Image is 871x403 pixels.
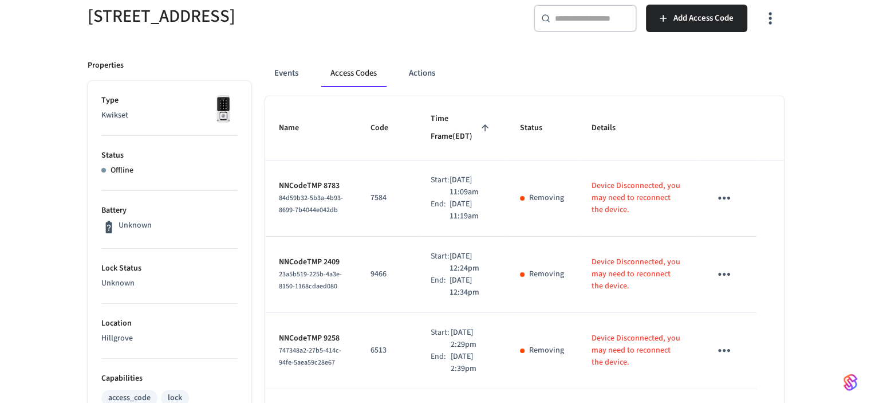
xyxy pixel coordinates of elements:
p: Lock Status [101,263,238,275]
p: Type [101,95,238,107]
img: SeamLogoGradient.69752ec5.svg [844,373,857,392]
h5: [STREET_ADDRESS] [88,5,429,28]
p: Hillgrove [101,332,238,345]
div: End: [431,198,450,222]
p: Location [101,318,238,330]
p: 9466 [371,268,403,280]
span: Time Frame(EDT) [431,110,493,146]
p: Unknown [119,220,152,232]
p: Battery [101,205,238,217]
img: Kwikset Halo Touchscreen Wifi Enabled Smart Lock, Polished Chrome, Front [209,95,238,123]
p: Removing [529,268,564,280]
span: Details [592,119,630,137]
p: [DATE] 12:24pm [450,251,492,275]
p: Offline [111,165,133,177]
span: 23a5b519-225b-4a3e-8150-1168cdaed080 [279,269,342,291]
p: Unknown [101,277,238,289]
p: Device Disconnected, you may need to reconnect the device. [592,256,683,292]
div: End: [431,275,450,299]
p: Properties [88,60,124,72]
p: 6513 [371,345,403,357]
div: ant example [265,60,784,87]
p: 7584 [371,192,403,204]
p: Capabilities [101,373,238,385]
p: [DATE] 11:09am [450,174,492,198]
p: NNCodeTMP 8783 [279,180,343,192]
div: Start: [431,251,450,275]
p: [DATE] 2:39pm [451,351,492,375]
p: NNCodeTMP 9258 [279,332,343,345]
span: Add Access Code [673,11,734,26]
p: Status [101,150,238,162]
p: [DATE] 2:29pm [451,327,492,351]
div: Start: [431,327,451,351]
p: [DATE] 12:34pm [450,275,492,299]
button: Add Access Code [646,5,747,32]
span: Name [279,119,314,137]
button: Events [265,60,308,87]
span: Status [520,119,557,137]
button: Actions [400,60,444,87]
span: 84d59b32-5b3a-4b93-8699-7b4044e042db [279,193,343,215]
p: Kwikset [101,109,238,122]
p: [DATE] 11:19am [450,198,492,222]
p: Removing [529,345,564,357]
span: Code [371,119,403,137]
span: 747348a2-27b5-414c-94fe-5aea59c28e67 [279,346,341,367]
p: NNCodeTMP 2409 [279,256,343,268]
div: End: [431,351,451,375]
div: Start: [431,174,450,198]
button: Access Codes [321,60,386,87]
p: Device Disconnected, you may need to reconnect the device. [592,180,683,216]
p: Removing [529,192,564,204]
p: Device Disconnected, you may need to reconnect the device. [592,332,683,369]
